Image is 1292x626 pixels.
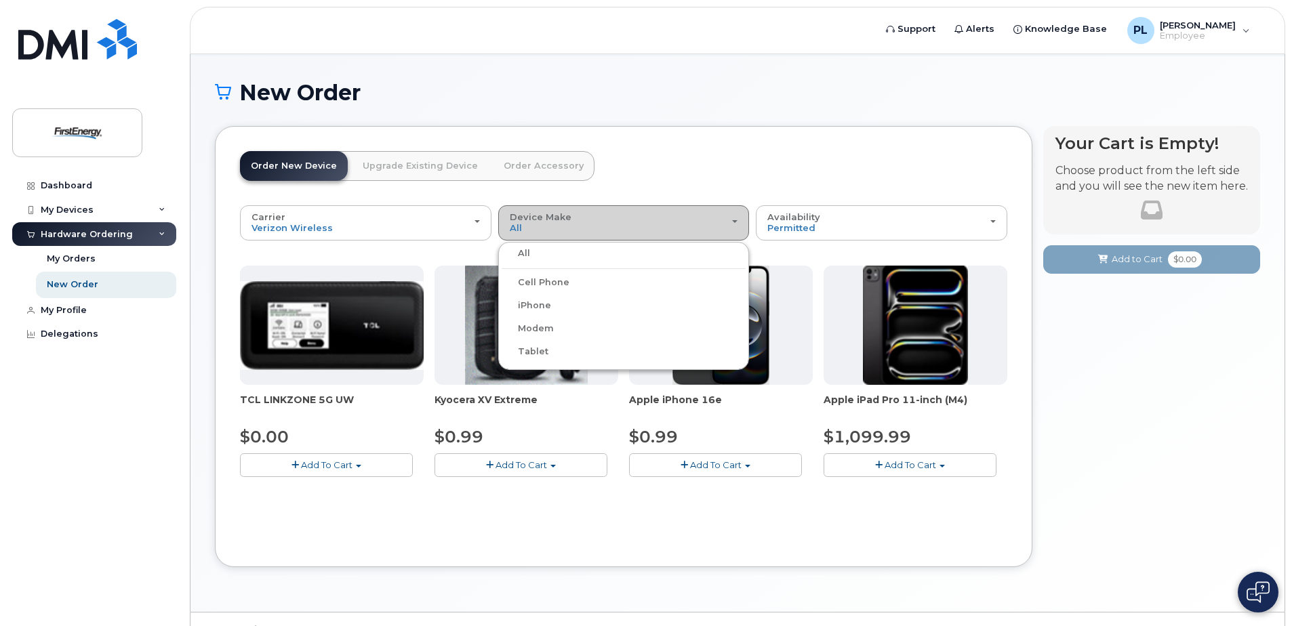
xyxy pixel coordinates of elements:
a: Order Accessory [493,151,594,181]
button: Add To Cart [629,453,802,477]
button: Availability Permitted [756,205,1007,241]
img: ipad_pro_11_m4.png [863,266,968,385]
span: All [510,222,522,233]
button: Carrier Verizon Wireless [240,205,491,241]
button: Add to Cart $0.00 [1043,245,1260,273]
span: Employee [1160,30,1236,41]
span: Availability [767,211,820,222]
a: Alerts [945,16,1004,43]
span: Permitted [767,222,815,233]
span: $0.99 [629,427,678,446]
label: All [502,245,530,262]
button: Add To Cart [435,453,607,477]
span: Knowledge Base [1025,22,1107,36]
span: [PERSON_NAME] [1160,20,1236,30]
a: Knowledge Base [1004,16,1116,43]
div: Apple iPad Pro 11-inch (M4) [824,393,1007,420]
label: iPhone [502,297,551,314]
div: Kyocera XV Extreme [435,393,618,420]
div: Apple iPhone 16e [629,393,813,420]
p: Choose product from the left side and you will see the new item here. [1055,163,1248,194]
label: Cell Phone [502,274,569,291]
img: Open chat [1247,581,1270,603]
label: Modem [502,320,554,337]
span: $0.99 [435,427,483,446]
a: Order New Device [240,151,348,181]
span: Add to Cart [1112,253,1163,266]
div: Pfeifer, Lisa M. [1118,17,1259,44]
span: Add To Cart [690,459,742,470]
a: Support [876,16,945,43]
button: Add To Cart [824,453,996,477]
span: $1,099.99 [824,427,911,446]
span: Add To Cart [885,459,936,470]
span: Verizon Wireless [251,222,333,233]
div: TCL LINKZONE 5G UW [240,393,424,420]
span: Device Make [510,211,571,222]
span: Add To Cart [496,459,547,470]
a: Upgrade Existing Device [352,151,489,181]
span: $0.00 [1168,251,1202,268]
span: PL [1133,22,1148,39]
h4: Your Cart is Empty! [1055,134,1248,152]
button: Device Make All [498,205,750,241]
span: Alerts [966,22,994,36]
span: Carrier [251,211,285,222]
img: linkzone5g.png [240,281,424,370]
span: $0.00 [240,427,289,446]
span: Add To Cart [301,459,352,470]
button: Add To Cart [240,453,413,477]
span: Support [897,22,935,36]
label: Tablet [502,343,548,360]
img: xvextreme.gif [465,266,588,385]
h1: New Order [215,81,1260,104]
